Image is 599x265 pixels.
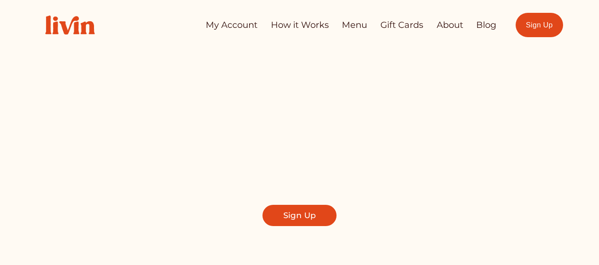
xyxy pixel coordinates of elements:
[342,16,367,34] a: Menu
[36,6,104,44] img: Livin
[437,16,463,34] a: About
[271,16,329,34] a: How it Works
[262,205,336,226] a: Sign Up
[124,99,476,139] span: Take Back Your Evenings
[380,16,423,34] a: Gift Cards
[158,153,442,190] span: Find a local chef who prepares customized, healthy meals in your kitchen
[476,16,496,34] a: Blog
[516,13,563,37] a: Sign Up
[206,16,258,34] a: My Account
